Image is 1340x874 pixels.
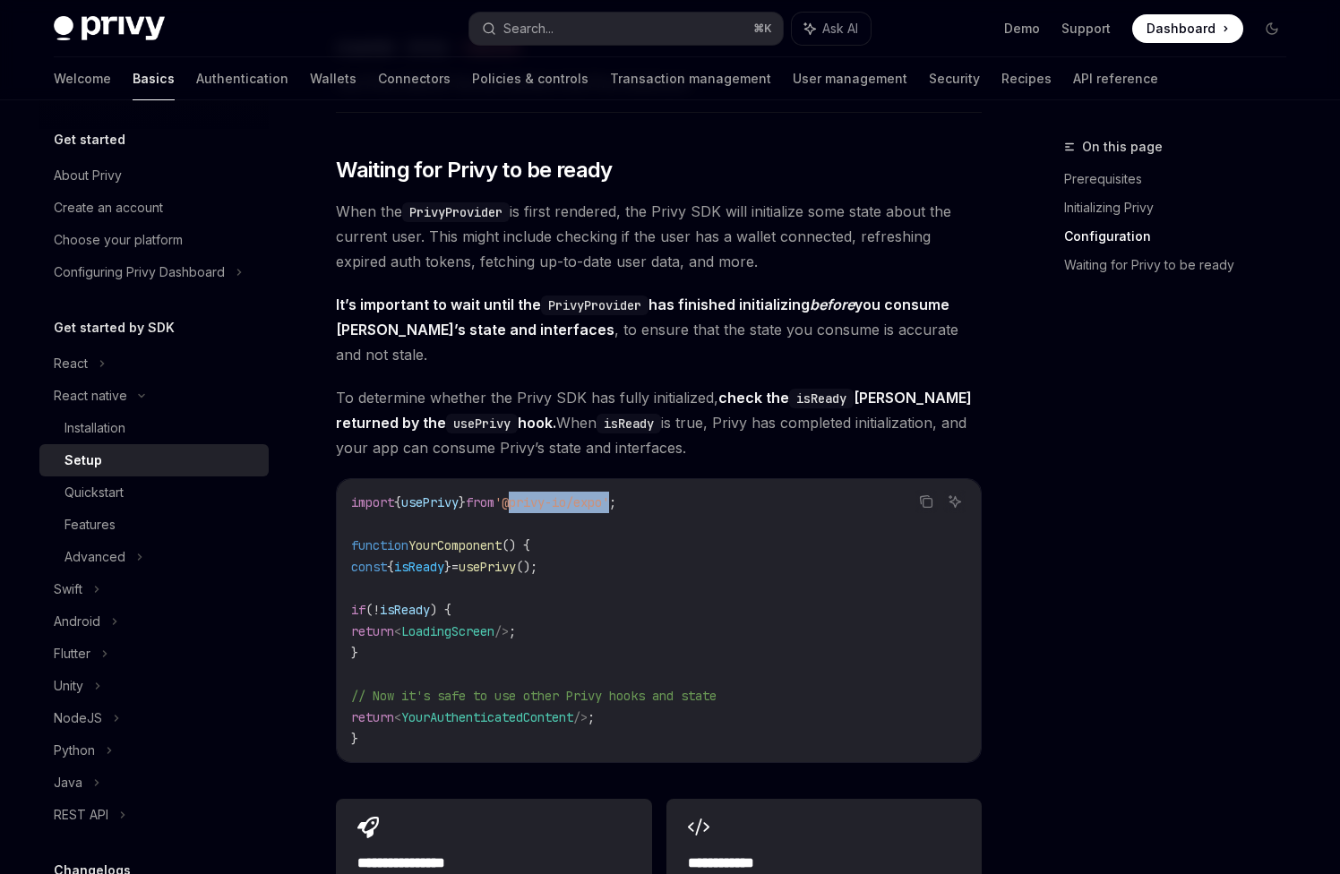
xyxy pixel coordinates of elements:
[39,224,269,256] a: Choose your platform
[929,57,980,100] a: Security
[610,57,771,100] a: Transaction management
[351,731,358,747] span: }
[401,494,459,510] span: usePrivy
[609,494,616,510] span: ;
[1073,57,1158,100] a: API reference
[64,514,116,536] div: Features
[64,417,125,439] div: Installation
[64,450,102,471] div: Setup
[54,353,88,374] div: React
[430,602,451,618] span: ) {
[401,709,573,725] span: YourAuthenticatedContent
[401,623,494,639] span: LoadingScreen
[54,129,125,150] h5: Get started
[336,156,613,184] span: Waiting for Privy to be ready
[378,57,451,100] a: Connectors
[64,482,124,503] div: Quickstart
[351,537,408,553] span: function
[54,229,183,251] div: Choose your platform
[196,57,288,100] a: Authentication
[792,13,871,45] button: Ask AI
[54,57,111,100] a: Welcome
[54,16,165,41] img: dark logo
[789,389,854,408] code: isReady
[39,444,269,476] a: Setup
[503,18,554,39] div: Search...
[373,602,380,618] span: !
[516,559,537,575] span: ();
[469,13,783,45] button: Search...⌘K
[54,317,175,338] h5: Get started by SDK
[597,414,661,433] code: isReady
[502,537,530,553] span: () {
[133,57,175,100] a: Basics
[54,707,102,729] div: NodeJS
[459,559,516,575] span: usePrivy
[1258,14,1286,43] button: Toggle dark mode
[459,494,466,510] span: }
[54,165,122,186] div: About Privy
[351,602,365,618] span: if
[402,202,510,222] code: PrivyProvider
[365,602,373,618] span: (
[39,412,269,444] a: Installation
[54,197,163,218] div: Create an account
[394,709,401,725] span: <
[39,476,269,509] a: Quickstart
[472,57,588,100] a: Policies & controls
[336,296,949,338] strong: It’s important to wait until the has finished initializing you consume [PERSON_NAME]’s state and ...
[915,490,938,513] button: Copy the contents from the code block
[494,494,609,510] span: '@privy-io/expo'
[351,559,387,575] span: const
[494,623,509,639] span: />
[54,643,90,664] div: Flutter
[394,623,401,639] span: <
[394,559,444,575] span: isReady
[793,57,907,100] a: User management
[810,296,855,313] em: before
[351,688,717,704] span: // Now it's safe to use other Privy hooks and state
[310,57,356,100] a: Wallets
[54,385,127,407] div: React native
[387,559,394,575] span: {
[54,804,108,826] div: REST API
[408,537,502,553] span: YourComponent
[1061,20,1111,38] a: Support
[1064,193,1301,222] a: Initializing Privy
[1147,20,1215,38] span: Dashboard
[54,675,83,697] div: Unity
[1064,251,1301,279] a: Waiting for Privy to be ready
[64,546,125,568] div: Advanced
[1064,222,1301,251] a: Configuration
[943,490,966,513] button: Ask AI
[1004,20,1040,38] a: Demo
[1001,57,1052,100] a: Recipes
[573,709,588,725] span: />
[1132,14,1243,43] a: Dashboard
[466,494,494,510] span: from
[588,709,595,725] span: ;
[351,709,394,725] span: return
[446,414,518,433] code: usePrivy
[54,772,82,793] div: Java
[444,559,451,575] span: }
[1064,165,1301,193] a: Prerequisites
[1082,136,1163,158] span: On this page
[753,21,772,36] span: ⌘ K
[39,192,269,224] a: Create an account
[351,494,394,510] span: import
[39,509,269,541] a: Features
[336,292,982,367] span: , to ensure that the state you consume is accurate and not stale.
[54,740,95,761] div: Python
[336,385,982,460] span: To determine whether the Privy SDK has fully initialized, When is true, Privy has completed initi...
[394,494,401,510] span: {
[351,645,358,661] span: }
[451,559,459,575] span: =
[541,296,649,315] code: PrivyProvider
[54,578,82,600] div: Swift
[380,602,430,618] span: isReady
[351,623,394,639] span: return
[54,611,100,632] div: Android
[39,159,269,192] a: About Privy
[509,623,516,639] span: ;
